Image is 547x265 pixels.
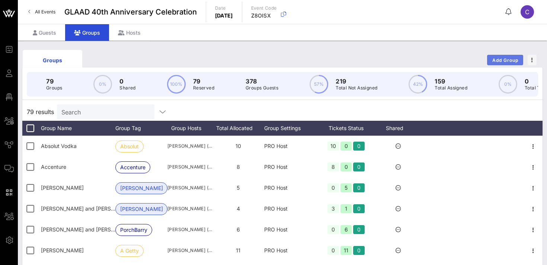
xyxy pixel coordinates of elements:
div: 10 [327,142,339,151]
div: Total Allocated [212,121,264,136]
span: Accenture [41,164,66,170]
p: 79 [46,77,62,86]
p: Event Code [251,4,277,12]
span: Aidan and Chrystal Madigan-Curtis [41,205,139,212]
div: 3 [327,204,339,213]
p: 378 [246,77,278,86]
span: A Getty [120,245,139,256]
span: 4 [237,205,240,212]
p: Total Assigned [435,84,467,92]
span: [PERSON_NAME] [120,183,163,194]
div: PRO Host [264,240,316,261]
span: [PERSON_NAME] [120,204,163,215]
p: Shared [119,84,135,92]
span: Absolut Vodka [41,143,77,149]
div: Tickets Status [316,121,376,136]
div: 0 [353,246,365,255]
div: 8 [327,163,339,171]
div: Group Hosts [167,121,212,136]
a: All Events [24,6,60,18]
div: 0 [353,183,365,192]
p: Groups [46,84,62,92]
div: Guests [24,24,65,41]
span: [PERSON_NAME] ([EMAIL_ADDRESS][DOMAIN_NAME]) [167,142,212,150]
div: Hosts [109,24,150,41]
div: PRO Host [264,219,316,240]
span: Antonious Porch and Christopher Barry [41,226,139,233]
p: [DATE] [215,12,233,19]
p: 0 [119,77,135,86]
p: 219 [336,77,377,86]
div: PRO Host [264,198,316,219]
div: 0 [353,142,365,151]
span: 10 [236,143,241,149]
div: 5 [340,183,352,192]
div: 0 [353,225,365,234]
div: Groups [65,24,109,41]
span: [PERSON_NAME] ([EMAIL_ADDRESS][DOMAIN_NAME]) [167,247,212,254]
p: Total Not Assigned [336,84,377,92]
div: C [521,5,534,19]
p: 159 [435,77,467,86]
p: Date [215,4,233,12]
div: PRO Host [264,136,316,157]
p: Z8OISX [251,12,277,19]
span: 8 [237,164,240,170]
p: 79 [193,77,214,86]
div: 1 [340,204,352,213]
div: 0 [327,183,339,192]
span: [PERSON_NAME] ([PERSON_NAME][EMAIL_ADDRESS][DOMAIN_NAME]) [167,226,212,233]
div: 11 [340,246,352,255]
span: Accenture [120,162,145,173]
span: 11 [236,247,240,253]
span: [PERSON_NAME] ([EMAIL_ADDRESS][DOMAIN_NAME]) [167,184,212,192]
div: Shared [376,121,420,136]
span: 5 [237,184,240,191]
span: [PERSON_NAME] ([EMAIL_ADDRESS][DOMAIN_NAME]) [167,205,212,212]
span: 79 results [27,107,54,116]
span: Absolut [120,141,139,152]
div: Group Settings [264,121,316,136]
div: 0 [327,225,339,234]
div: PRO Host [264,157,316,177]
div: Group Name [41,121,115,136]
span: [PERSON_NAME] ([PERSON_NAME][EMAIL_ADDRESS][PERSON_NAME][DOMAIN_NAME]) [167,163,212,171]
div: 0 [327,246,339,255]
div: Groups [28,56,77,64]
span: Add Group [492,57,519,63]
span: Ari Getty [41,247,84,253]
div: 0 [353,204,365,213]
p: Groups Guests [246,84,278,92]
div: 6 [340,225,352,234]
p: Reserved [193,84,214,92]
div: 0 [340,163,352,171]
span: Adrienne Hayes [41,184,84,191]
button: Add Group [487,55,523,65]
span: All Events [35,9,55,15]
span: 6 [237,226,240,233]
div: Group Tag [115,121,167,136]
div: 0 [353,163,365,171]
span: PorchBarry [120,224,147,236]
span: C [525,8,530,16]
span: GLAAD 40th Anniversary Celebration [64,6,197,18]
div: 0 [340,142,352,151]
div: PRO Host [264,177,316,198]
